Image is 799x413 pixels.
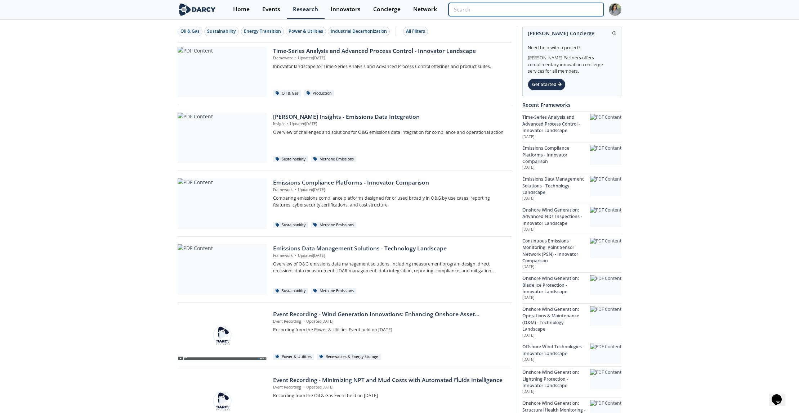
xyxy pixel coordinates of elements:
[311,288,357,294] div: Methane Emissions
[522,204,621,235] a: Onshore Wind Generation: Advanced NDT Inspections - Innovator Landscape [DATE] PDF Content
[178,113,512,163] a: PDF Content [PERSON_NAME] Insights - Emissions Data Integration Insight •Updated[DATE] Overview o...
[522,176,590,196] div: Emissions Data Management Solutions - Technology Landscape
[328,27,390,36] button: Industrial Decarbonization
[522,145,590,165] div: Emissions Compliance Platforms - Innovator Comparison
[522,207,590,227] div: Onshore Wind Generation: Advanced NDT Inspections - Innovator Landscape
[304,90,334,97] div: Production
[178,178,512,229] a: PDF Content Emissions Compliance Platforms - Innovator Comparison Framework •Updated[DATE] Compar...
[522,357,590,363] p: [DATE]
[212,391,232,411] img: play-chapters-gray.svg
[522,114,590,134] div: Time-Series Analysis and Advanced Process Control - Innovator Landscape
[522,344,590,357] div: Offshore Wind Technologies - Innovator Landscape
[273,288,308,294] div: Sustainability
[178,3,217,16] img: logo-wide.svg
[273,55,507,61] p: Framework Updated [DATE]
[273,354,314,360] div: Power & Utilities
[522,134,590,140] p: [DATE]
[612,31,616,35] img: information.svg
[609,3,621,16] img: Profile
[522,272,621,303] a: Onshore Wind Generation: Blade Ice Protection - Innovator Landscape [DATE] PDF Content
[294,55,298,60] span: •
[262,6,280,12] div: Events
[178,47,512,97] a: PDF Content Time-Series Analysis and Advanced Process Control - Innovator Landscape Framework •Up...
[448,3,604,16] input: Advanced Search
[522,99,621,111] div: Recent Frameworks
[289,28,323,35] div: Power & Utilities
[178,310,512,360] a: Video Content Event Recording - Wind Generation Innovations: Enhancing Onshore Asset Performance ...
[204,27,239,36] button: Sustainability
[522,306,590,333] div: Onshore Wind Generation: Operations & Maintenance (O&M) - Technology Landscape
[273,63,507,70] p: Innovator landscape for Time-Series Analysis and Advanced Process Control offerings and product s...
[273,253,507,259] p: Framework Updated [DATE]
[207,28,236,35] div: Sustainability
[522,369,590,389] div: Onshore Wind Generation: Lightning Protection - Innovator Landscape
[241,27,284,36] button: Energy Transition
[273,121,507,127] p: Insight Updated [DATE]
[311,156,357,163] div: Methane Emissions
[522,238,590,264] div: Continuous Emissions Monitoring: Point Sensor Network (PSN) - Innovator Comparison
[331,6,361,12] div: Innovators
[273,385,507,390] p: Event Recording Updated [DATE]
[273,392,507,399] p: Recording from the Oil & Gas Event held on [DATE]
[331,28,387,35] div: Industrial Decarbonization
[178,244,512,295] a: PDF Content Emissions Data Management Solutions - Technology Landscape Framework •Updated[DATE] O...
[522,235,621,272] a: Continuous Emissions Monitoring: Point Sensor Network (PSN) - Innovator Comparison [DATE] PDF Con...
[522,295,590,301] p: [DATE]
[522,366,621,397] a: Onshore Wind Generation: Lightning Protection - Innovator Landscape [DATE] PDF Content
[294,253,298,258] span: •
[406,28,425,35] div: All Filters
[528,40,616,51] div: Need help with a project?
[522,303,621,341] a: Onshore Wind Generation: Operations & Maintenance (O&M) - Technology Landscape [DATE] PDF Content
[273,310,507,319] div: Event Recording - Wind Generation Innovations: Enhancing Onshore Asset Performance and Enabling O...
[522,173,621,204] a: Emissions Data Management Solutions - Technology Landscape [DATE] PDF Content
[413,6,437,12] div: Network
[273,261,507,274] p: Overview of O&G emissions data management solutions, including measurement program design, direct...
[302,319,306,324] span: •
[528,27,616,40] div: [PERSON_NAME] Concierge
[294,187,298,192] span: •
[522,142,621,173] a: Emissions Compliance Platforms - Innovator Comparison [DATE] PDF Content
[528,51,616,75] div: [PERSON_NAME] Partners offers complimentary innovation concierge services for all members.
[403,27,428,36] button: All Filters
[273,222,308,228] div: Sustainability
[273,129,507,136] p: Overview of challenges and solutions for O&G emissions data integration for compliance and operat...
[522,341,621,366] a: Offshore Wind Technologies - Innovator Landscape [DATE] PDF Content
[273,195,507,208] p: Comparing emissions compliance platforms designed for or used broadly in O&G by use cases, report...
[273,376,507,385] div: Event Recording - Minimizing NPT and Mud Costs with Automated Fluids Intelligence
[233,6,250,12] div: Home
[273,47,507,55] div: Time-Series Analysis and Advanced Process Control - Innovator Landscape
[522,227,590,232] p: [DATE]
[273,187,507,193] p: Framework Updated [DATE]
[522,333,590,339] p: [DATE]
[522,389,590,395] p: [DATE]
[522,165,590,171] p: [DATE]
[273,113,507,121] div: [PERSON_NAME] Insights - Emissions Data Integration
[302,385,306,390] span: •
[528,78,566,91] div: Get Started
[178,27,202,36] button: Oil & Gas
[244,28,281,35] div: Energy Transition
[769,384,792,406] iframe: chat widget
[273,156,308,163] div: Sustainability
[286,121,290,126] span: •
[273,90,302,97] div: Oil & Gas
[273,327,507,333] p: Recording from the Power & Utilities Event held on [DATE]
[273,319,507,324] p: Event Recording Updated [DATE]
[522,264,590,270] p: [DATE]
[178,310,267,360] img: Video Content
[522,196,590,201] p: [DATE]
[522,111,621,142] a: Time-Series Analysis and Advanced Process Control - Innovator Landscape [DATE] PDF Content
[522,275,590,295] div: Onshore Wind Generation: Blade Ice Protection - Innovator Landscape
[286,27,326,36] button: Power & Utilities
[273,244,507,253] div: Emissions Data Management Solutions - Technology Landscape
[273,178,507,187] div: Emissions Compliance Platforms - Innovator Comparison
[317,354,381,360] div: Renewables & Energy Storage
[293,6,318,12] div: Research
[180,28,200,35] div: Oil & Gas
[212,325,232,345] img: play-chapters-gray.svg
[373,6,401,12] div: Concierge
[311,222,357,228] div: Methane Emissions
